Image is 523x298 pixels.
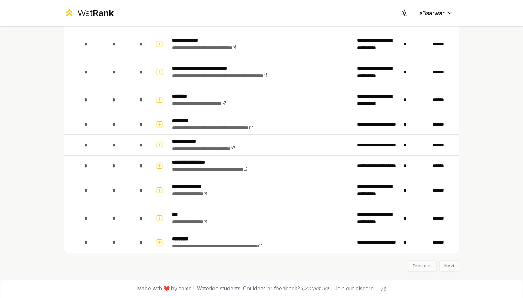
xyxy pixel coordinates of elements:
a: Contact us! [301,285,329,291]
span: Rank [93,8,114,18]
div: Join our discord! [335,285,375,292]
a: WatRank [64,7,114,19]
button: s3sarwar [414,7,459,20]
span: Made with ❤️ by some UWaterloo students. Got ideas or feedback? [137,285,329,292]
span: s3sarwar [419,9,445,17]
div: Wat [77,7,114,19]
